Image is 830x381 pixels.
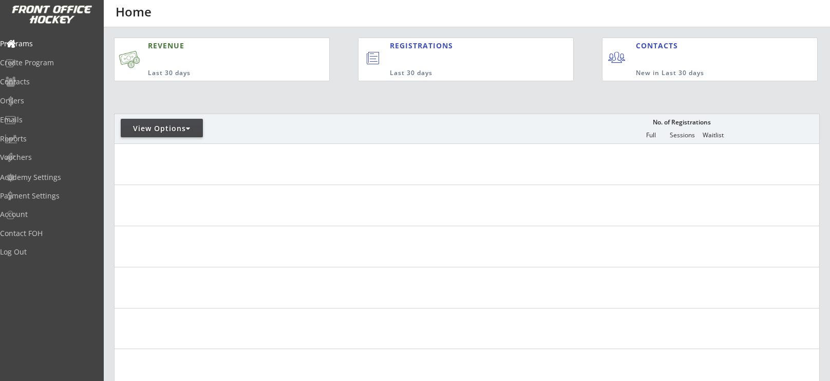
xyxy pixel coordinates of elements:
div: REVENUE [148,41,279,51]
div: No. of Registrations [650,119,713,126]
div: View Options [121,123,203,134]
div: Waitlist [697,132,728,139]
div: Last 30 days [148,69,279,78]
div: Full [635,132,666,139]
div: CONTACTS [636,41,683,51]
div: REGISTRATIONS [390,41,526,51]
div: New in Last 30 days [636,69,769,78]
div: Last 30 days [390,69,531,78]
div: Sessions [667,132,697,139]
